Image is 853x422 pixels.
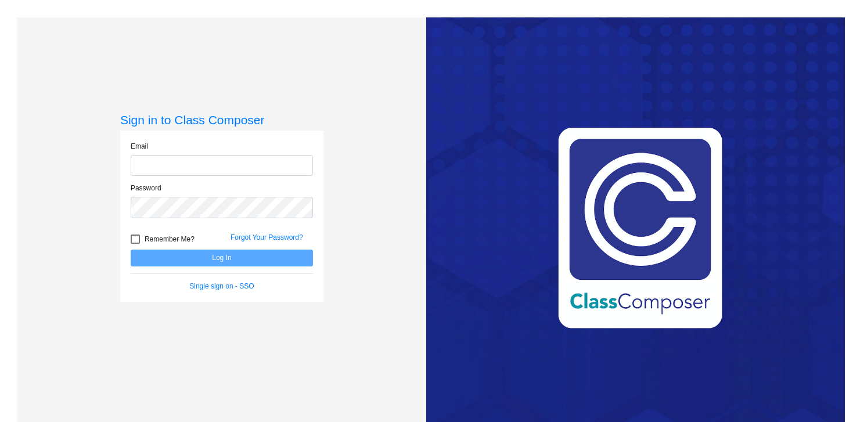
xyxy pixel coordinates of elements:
label: Password [131,183,161,193]
a: Single sign on - SSO [189,282,254,290]
span: Remember Me? [145,232,195,246]
a: Forgot Your Password? [231,233,303,241]
h3: Sign in to Class Composer [120,113,323,127]
label: Email [131,141,148,152]
button: Log In [131,250,313,266]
